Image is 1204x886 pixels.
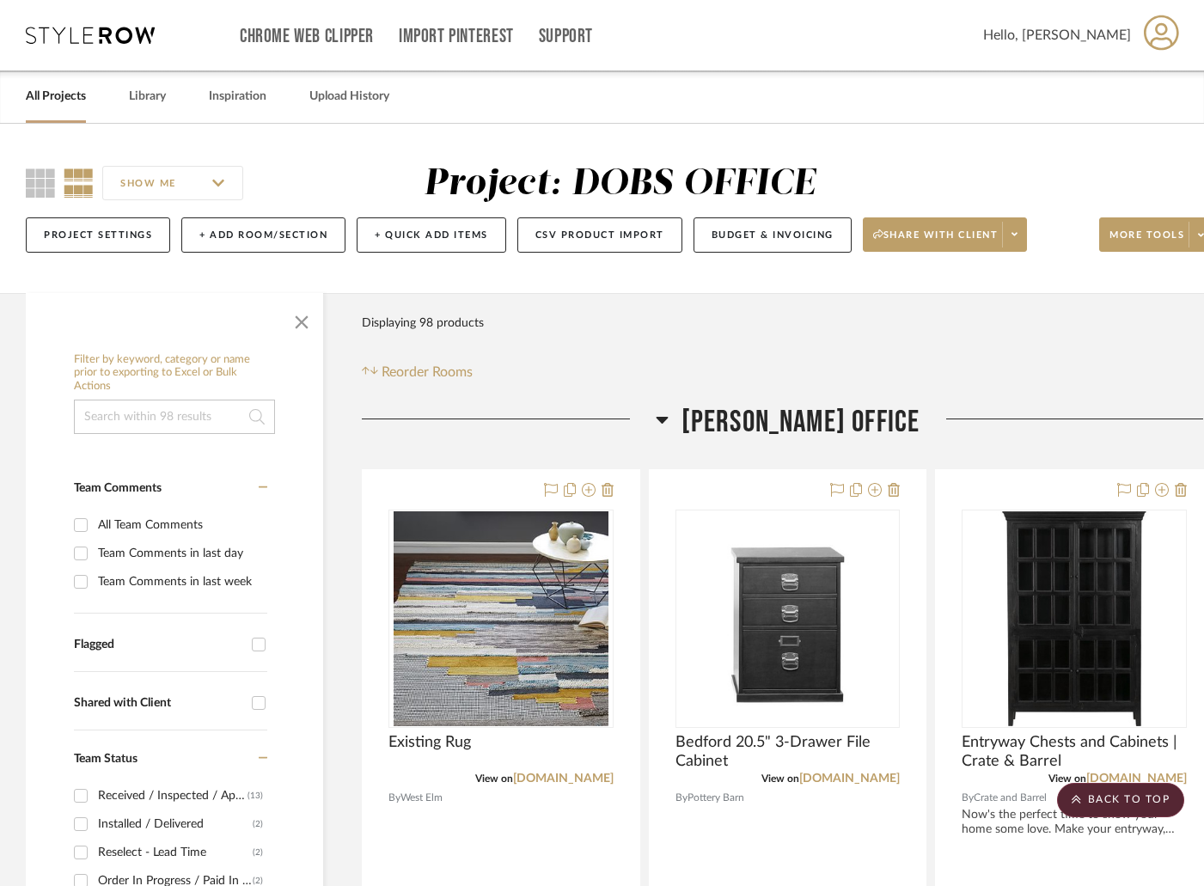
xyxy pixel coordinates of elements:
[863,217,1028,252] button: Share with client
[362,306,484,340] div: Displaying 98 products
[675,790,688,806] span: By
[240,29,374,44] a: Chrome Web Clipper
[362,362,473,382] button: Reorder Rooms
[382,362,473,382] span: Reorder Rooms
[129,85,166,108] a: Library
[1109,229,1184,254] span: More tools
[74,753,138,765] span: Team Status
[688,790,744,806] span: Pottery Barn
[399,29,514,44] a: Import Pinterest
[517,217,682,253] button: CSV Product Import
[394,511,608,726] img: Existing Rug
[388,733,471,752] span: Existing Rug
[74,638,243,652] div: Flagged
[681,404,920,441] span: [PERSON_NAME] OFFICE
[873,229,999,254] span: Share with client
[26,217,170,253] button: Project Settings
[799,773,900,785] a: [DOMAIN_NAME]
[74,696,243,711] div: Shared with Client
[309,85,389,108] a: Upload History
[357,217,506,253] button: + Quick Add Items
[98,568,263,596] div: Team Comments in last week
[98,810,253,838] div: Installed / Delivered
[74,400,275,434] input: Search within 98 results
[98,511,263,539] div: All Team Comments
[74,482,162,494] span: Team Comments
[209,85,266,108] a: Inspiration
[694,217,852,253] button: Budget & Invoicing
[1048,773,1086,784] span: View on
[400,790,443,806] span: West Elm
[983,25,1131,46] span: Hello, [PERSON_NAME]
[181,217,345,253] button: + Add Room/Section
[98,839,253,866] div: Reselect - Lead Time
[1086,773,1187,785] a: [DOMAIN_NAME]
[253,810,263,838] div: (2)
[475,773,513,784] span: View on
[26,85,86,108] a: All Projects
[962,733,1187,771] span: Entryway Chests and Cabinets | Crate & Barrel
[967,511,1182,726] img: Entryway Chests and Cabinets | Crate & Barrel
[677,519,899,718] img: Bedford 20.5" 3-Drawer File Cabinet
[962,790,974,806] span: By
[1057,783,1184,817] scroll-to-top-button: BACK TO TOP
[424,166,816,202] div: Project: DOBS OFFICE
[761,773,799,784] span: View on
[675,733,901,771] span: Bedford 20.5" 3-Drawer File Cabinet
[248,782,263,810] div: (13)
[74,353,275,394] h6: Filter by keyword, category or name prior to exporting to Excel or Bulk Actions
[513,773,614,785] a: [DOMAIN_NAME]
[284,302,319,336] button: Close
[388,790,400,806] span: By
[974,790,1047,806] span: Crate and Barrel
[98,540,263,567] div: Team Comments in last day
[539,29,593,44] a: Support
[98,782,248,810] div: Received / Inspected / Approved
[253,839,263,866] div: (2)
